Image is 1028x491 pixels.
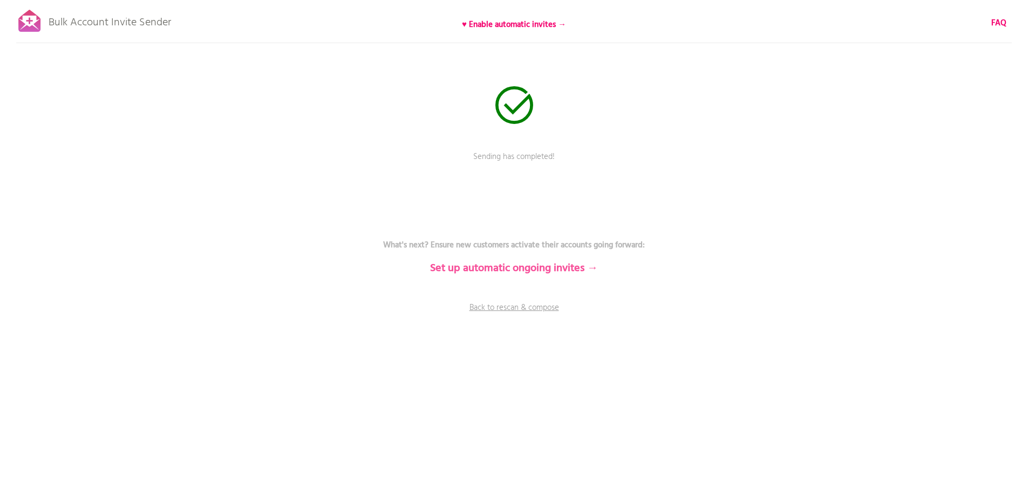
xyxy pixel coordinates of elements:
[49,6,171,33] p: Bulk Account Invite Sender
[462,18,566,31] b: ♥ Enable automatic invites →
[352,151,676,178] p: Sending has completed!
[991,17,1006,30] b: FAQ
[383,239,645,252] b: What's next? Ensure new customers activate their accounts going forward:
[430,260,598,277] b: Set up automatic ongoing invites →
[352,302,676,329] a: Back to rescan & compose
[991,17,1006,29] a: FAQ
